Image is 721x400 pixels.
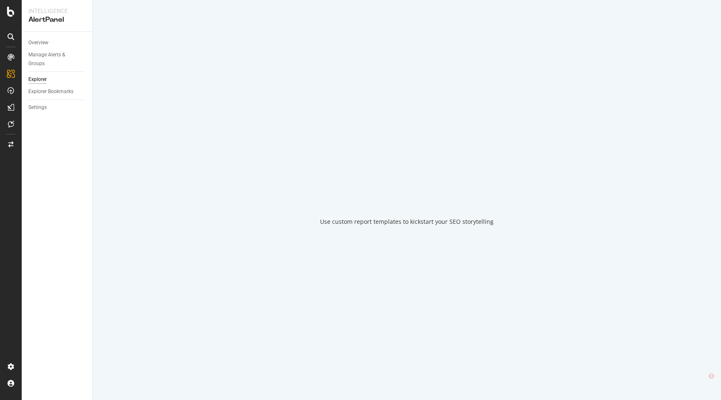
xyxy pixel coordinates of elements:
[28,103,86,112] a: Settings
[28,51,78,68] div: Manage Alerts & Groups
[28,87,86,96] a: Explorer Bookmarks
[28,38,48,47] div: Overview
[28,7,86,15] div: Intelligence
[693,372,713,392] iframe: Intercom live chat
[320,218,494,226] div: Use custom report templates to kickstart your SEO storytelling
[28,15,86,25] div: AlertPanel
[710,372,716,378] span: 1
[377,174,437,204] div: animation
[28,51,86,68] a: Manage Alerts & Groups
[28,103,47,112] div: Settings
[28,75,86,84] a: Explorer
[28,75,47,84] div: Explorer
[28,38,86,47] a: Overview
[28,87,73,96] div: Explorer Bookmarks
